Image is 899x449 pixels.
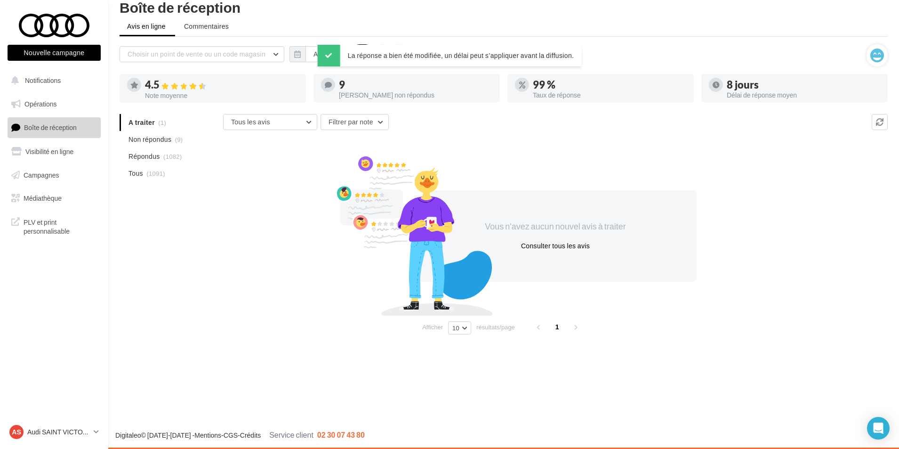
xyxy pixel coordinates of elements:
a: CGS [224,431,238,439]
a: Boîte de réception [6,117,103,138]
div: Note moyenne [145,92,298,99]
button: Tous les avis [223,114,317,130]
span: Opérations [24,100,56,108]
div: 99 % [533,80,686,90]
button: Au total [305,46,345,62]
span: Médiathèque [24,194,62,202]
span: Campagnes [24,171,59,179]
button: Au total [289,46,345,62]
a: Campagnes [6,165,103,185]
span: Tous [128,169,143,178]
span: 1 [550,319,565,335]
span: Boîte de réception [24,123,77,131]
span: Tous les avis [231,118,270,126]
a: Opérations [6,94,103,114]
div: Délai de réponse moyen [727,92,880,98]
span: (1091) [146,170,165,177]
span: 10 [452,324,459,332]
span: Commentaires [184,22,229,31]
div: Tous [350,44,375,64]
a: Mentions [194,431,221,439]
div: Vous n'avez aucun nouvel avis à traiter [474,220,636,233]
a: Visibilité en ligne [6,142,103,162]
button: Notifications [6,71,99,90]
div: La réponse a bien été modifiée, un délai peut s’appliquer avant la diffusion. [318,45,582,66]
a: Crédits [240,431,261,439]
span: 02 30 07 43 80 [317,430,365,439]
span: Service client [269,430,313,439]
div: 9 [339,80,492,90]
p: Audi SAINT VICTORET [27,427,90,437]
div: Taux de réponse [533,92,686,98]
span: (9) [175,136,183,143]
span: Non répondus [128,135,171,144]
button: Choisir un point de vente ou un code magasin [120,46,284,62]
div: [PERSON_NAME] non répondus [339,92,492,98]
a: PLV et print personnalisable [6,212,103,240]
span: Répondus [128,152,160,161]
span: Choisir un point de vente ou un code magasin [128,50,265,58]
a: AS Audi SAINT VICTORET [8,423,101,441]
span: AS [12,427,21,437]
span: résultats/page [476,323,515,332]
a: Digitaleo [115,431,141,439]
div: 8 jours [727,80,880,90]
span: PLV et print personnalisable [24,216,97,236]
span: Afficher [422,323,443,332]
div: 4.5 [145,80,298,90]
button: Nouvelle campagne [8,45,101,61]
button: Consulter tous les avis [517,240,594,252]
button: Filtrer par note [321,114,389,130]
button: 10 [448,321,471,335]
span: Notifications [25,76,61,84]
div: Open Intercom Messenger [867,417,890,440]
span: © [DATE]-[DATE] - - - [115,431,365,439]
span: (1082) [163,153,182,160]
span: Visibilité en ligne [25,147,73,155]
a: Médiathèque [6,188,103,208]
